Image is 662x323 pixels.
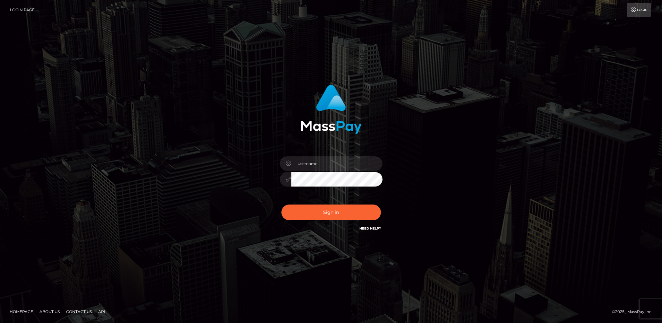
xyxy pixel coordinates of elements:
[301,85,362,134] img: MassPay Login
[612,308,657,315] div: © 2025 , MassPay Inc.
[281,205,381,220] button: Sign in
[7,307,36,317] a: Homepage
[37,307,62,317] a: About Us
[96,307,108,317] a: API
[291,156,383,171] input: Username...
[10,3,35,17] a: Login Page
[359,226,381,231] a: Need Help?
[64,307,94,317] a: Contact Us
[627,3,651,17] a: Login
